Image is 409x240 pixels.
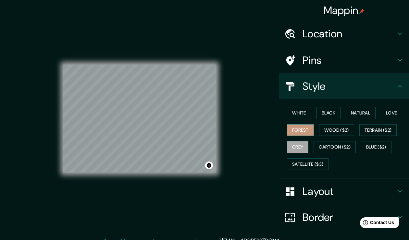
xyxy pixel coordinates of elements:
h4: Style [303,80,396,93]
button: Natural [346,107,376,119]
h4: Pins [303,54,396,67]
button: Cartoon ($2) [314,141,356,153]
button: Terrain ($2) [359,124,397,136]
h4: Location [303,27,396,40]
div: Style [279,73,409,99]
iframe: Help widget launcher [351,215,402,233]
div: Pins [279,47,409,73]
canvas: Map [63,65,216,173]
button: Toggle attribution [205,162,213,169]
h4: Mappin [324,4,365,17]
button: Forest [287,124,314,136]
img: pin-icon.png [359,9,365,14]
div: Border [279,204,409,230]
button: Black [316,107,341,119]
h4: Border [303,211,396,224]
div: Location [279,21,409,47]
button: Blue ($2) [361,141,391,153]
button: Love [381,107,402,119]
button: Grey [287,141,308,153]
button: Satellite ($3) [287,158,328,170]
h4: Layout [303,185,396,198]
button: Wood ($2) [319,124,354,136]
button: White [287,107,311,119]
div: Layout [279,178,409,204]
